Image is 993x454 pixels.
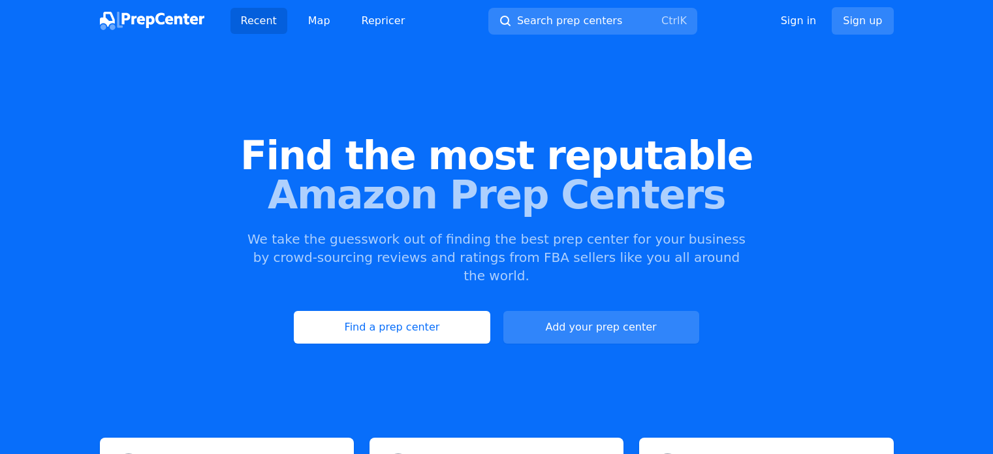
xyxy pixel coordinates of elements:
img: PrepCenter [100,12,204,30]
a: Recent [230,8,287,34]
a: Map [298,8,341,34]
span: Amazon Prep Centers [21,175,972,214]
kbd: Ctrl [661,14,680,27]
a: Repricer [351,8,416,34]
a: Find a prep center [294,311,490,344]
p: We take the guesswork out of finding the best prep center for your business by crowd-sourcing rev... [246,230,748,285]
a: Sign in [781,13,817,29]
a: Sign up [832,7,893,35]
span: Search prep centers [517,13,622,29]
a: Add your prep center [503,311,699,344]
kbd: K [680,14,687,27]
button: Search prep centersCtrlK [488,8,697,35]
span: Find the most reputable [21,136,972,175]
